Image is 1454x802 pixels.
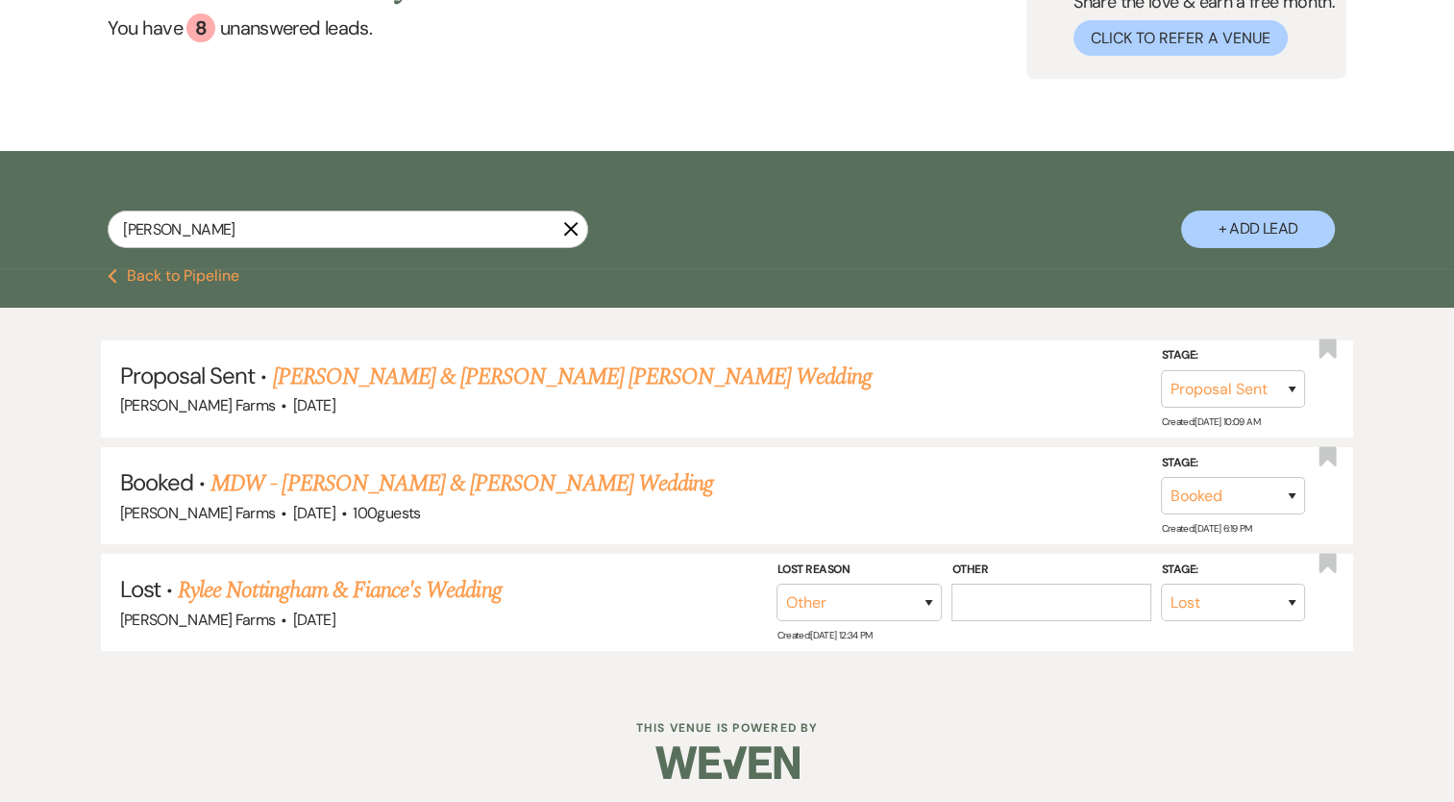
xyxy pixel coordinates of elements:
[108,268,239,284] button: Back to Pipeline
[1181,211,1335,248] button: + Add Lead
[293,395,335,415] span: [DATE]
[655,729,800,796] img: Weven Logo
[178,573,501,608] a: Rylee Nottingham & Fiance's Wedding
[186,13,215,42] div: 8
[776,560,942,581] label: Lost Reason
[1161,453,1305,474] label: Stage:
[108,211,588,248] input: Search by name, event date, email address or phone number
[210,466,713,501] a: MDW - [PERSON_NAME] & [PERSON_NAME] Wedding
[272,360,871,394] a: [PERSON_NAME] & [PERSON_NAME] [PERSON_NAME] Wedding
[120,574,160,604] span: Lost
[293,610,335,630] span: [DATE]
[1161,522,1251,535] span: Created: [DATE] 6:19 PM
[1161,345,1305,366] label: Stage:
[293,503,335,523] span: [DATE]
[108,13,496,42] a: You have 8 unanswered leads.
[353,503,420,523] span: 100 guests
[951,560,1151,581] label: Other
[1161,415,1259,428] span: Created: [DATE] 10:09 AM
[120,503,276,523] span: [PERSON_NAME] Farms
[120,610,276,630] span: [PERSON_NAME] Farms
[776,629,872,641] span: Created: [DATE] 12:34 PM
[120,395,276,415] span: [PERSON_NAME] Farms
[1161,560,1305,581] label: Stage:
[120,361,256,390] span: Proposal Sent
[1073,20,1288,56] button: Click to Refer a Venue
[120,467,193,497] span: Booked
